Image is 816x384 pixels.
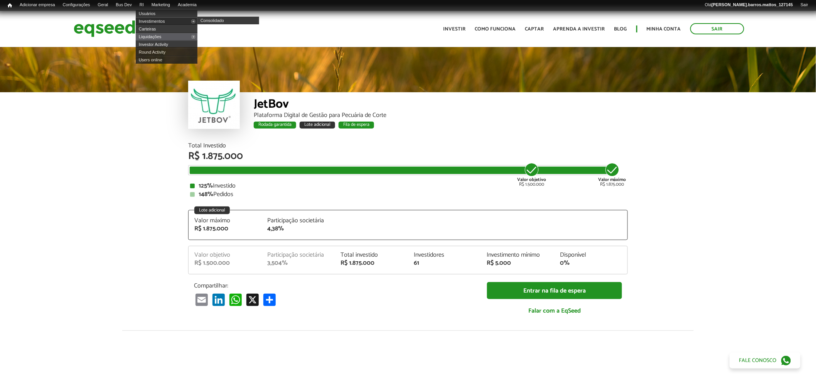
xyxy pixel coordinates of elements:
[254,122,296,129] div: Rodada garantida
[341,252,402,258] div: Total investido
[188,143,628,149] div: Total Investido
[730,352,801,369] a: Fale conosco
[414,260,475,266] div: 61
[190,191,626,198] div: Pedidos
[518,176,546,183] strong: Valor objetivo
[194,226,256,232] div: R$ 1.875.000
[553,27,605,32] a: Aprenda a investir
[136,2,148,8] a: RI
[190,183,626,189] div: Investido
[598,162,626,187] div: R$ 1.875.000
[487,260,549,266] div: R$ 5.000
[94,2,112,8] a: Geral
[518,162,546,187] div: R$ 1.500.000
[194,260,256,266] div: R$ 1.500.000
[254,112,628,118] div: Plataforma Digital de Gestão para Pecuária de Corte
[614,27,627,32] a: Blog
[16,2,59,8] a: Adicionar empresa
[268,252,329,258] div: Participação societária
[228,293,243,306] a: WhatsApp
[475,27,516,32] a: Como funciona
[647,27,681,32] a: Minha conta
[4,2,16,9] a: Início
[74,19,135,39] img: EqSeed
[194,218,256,224] div: Valor máximo
[690,23,744,34] a: Sair
[443,27,466,32] a: Investir
[268,218,329,224] div: Participação societária
[245,293,260,306] a: X
[414,252,475,258] div: Investidores
[487,252,549,258] div: Investimento mínimo
[711,2,793,7] strong: [PERSON_NAME].barros.mattos_127145
[487,282,622,299] a: Entrar na fila de espera
[188,151,628,161] div: R$ 1.875.000
[254,98,628,112] div: JetBov
[136,10,197,17] a: Usuários
[194,206,230,214] div: Lote adicional
[112,2,136,8] a: Bus Dev
[194,282,475,289] p: Compartilhar:
[148,2,174,8] a: Marketing
[525,27,544,32] a: Captar
[199,181,213,191] strong: 125%
[59,2,94,8] a: Configurações
[211,293,226,306] a: LinkedIn
[339,122,374,129] div: Fila de espera
[560,260,622,266] div: 0%
[194,252,256,258] div: Valor objetivo
[262,293,277,306] a: Compartilhar
[598,176,626,183] strong: Valor máximo
[8,3,12,8] span: Início
[199,189,213,200] strong: 148%
[560,252,622,258] div: Disponível
[300,122,335,129] div: Lote adicional
[268,226,329,232] div: 4,38%
[797,2,812,8] a: Sair
[268,260,329,266] div: 3,504%
[341,260,402,266] div: R$ 1.875.000
[174,2,201,8] a: Academia
[701,2,797,8] a: Olá[PERSON_NAME].barros.mattos_127145
[194,293,209,306] a: Email
[487,303,622,319] a: Falar com a EqSeed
